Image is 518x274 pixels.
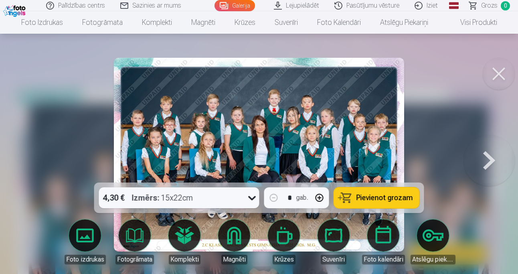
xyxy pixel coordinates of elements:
a: Magnēti [182,11,225,34]
strong: Izmērs : [132,192,160,203]
a: Atslēgu piekariņi [370,11,438,34]
div: gab. [296,193,308,203]
a: Krūzes [261,219,306,264]
a: Foto izdrukas [63,219,107,264]
div: Foto izdrukas [65,255,106,264]
div: Fotogrāmata [115,255,154,264]
div: 4,30 € [99,187,129,208]
a: Foto kalendāri [361,219,406,264]
div: Krūzes [273,255,295,264]
button: Pievienot grozam [334,187,419,208]
a: Foto kalendāri [308,11,370,34]
div: Suvenīri [321,255,346,264]
div: Foto kalendāri [362,255,405,264]
a: Suvenīri [265,11,308,34]
a: Krūzes [225,11,265,34]
a: Atslēgu piekariņi [411,219,455,264]
span: 0 [501,1,510,10]
a: Visi produkti [438,11,507,34]
div: Magnēti [221,255,247,264]
a: Komplekti [132,11,182,34]
div: Atslēgu piekariņi [411,255,455,264]
img: /fa1 [3,3,28,17]
a: Komplekti [162,219,207,264]
a: Fotogrāmata [73,11,132,34]
span: Grozs [481,1,498,10]
a: Suvenīri [311,219,356,264]
div: 15x22cm [132,187,193,208]
a: Foto izdrukas [12,11,73,34]
div: Komplekti [169,255,200,264]
a: Fotogrāmata [112,219,157,264]
span: Pievienot grozam [356,194,413,201]
a: Magnēti [212,219,257,264]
